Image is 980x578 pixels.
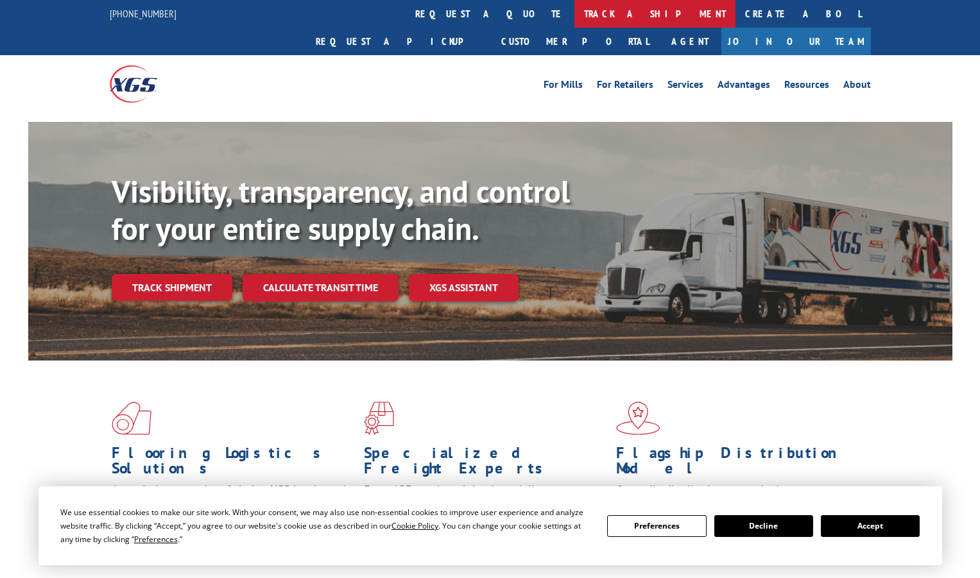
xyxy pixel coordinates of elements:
[492,28,658,55] a: Customer Portal
[821,515,920,537] button: Accept
[39,486,942,565] div: Cookie Consent Prompt
[110,7,176,20] a: [PHONE_NUMBER]
[391,520,438,531] span: Cookie Policy
[843,80,871,94] a: About
[112,274,232,301] a: Track shipment
[306,28,492,55] a: Request a pickup
[658,28,721,55] a: Agent
[112,445,354,482] h1: Flooring Logistics Solutions
[364,402,394,435] img: xgs-icon-focused-on-flooring-red
[112,402,151,435] img: xgs-icon-total-supply-chain-intelligence-red
[544,80,583,94] a: For Mills
[607,515,706,537] button: Preferences
[409,274,519,302] a: XGS ASSISTANT
[721,28,871,55] a: Join Our Team
[616,482,852,513] span: Our agile distribution network gives you nationwide inventory management on demand.
[134,534,178,545] span: Preferences
[60,506,592,546] div: We use essential cookies to make our site work. With your consent, we may also use non-essential ...
[597,80,653,94] a: For Retailers
[616,445,859,482] h1: Flagship Distribution Model
[364,482,606,540] p: From 123 overlength loads to delicate cargo, our experienced staff knows the best way to move you...
[112,171,570,248] b: Visibility, transparency, and control for your entire supply chain.
[718,80,770,94] a: Advantages
[714,515,813,537] button: Decline
[784,80,829,94] a: Resources
[112,482,354,528] span: As an industry carrier of choice, XGS has brought innovation and dedication to flooring logistics...
[667,80,703,94] a: Services
[243,274,399,302] a: Calculate transit time
[364,445,606,482] h1: Specialized Freight Experts
[616,402,660,435] img: xgs-icon-flagship-distribution-model-red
